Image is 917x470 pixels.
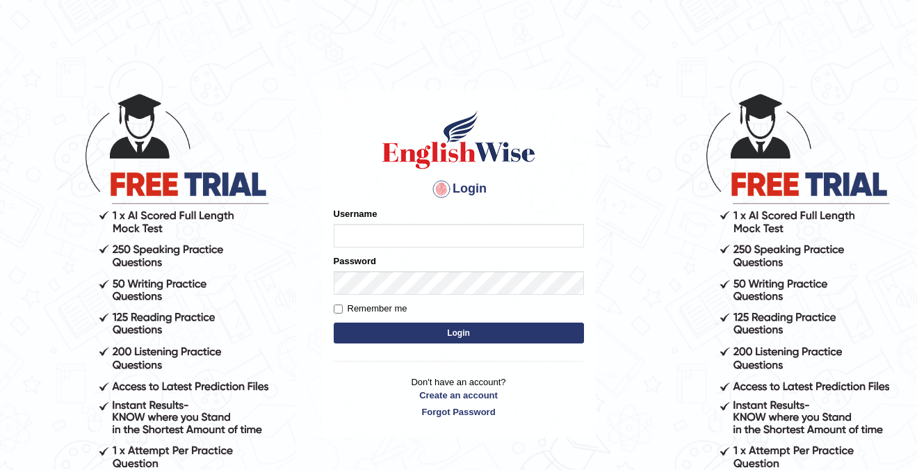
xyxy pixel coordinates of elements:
a: Forgot Password [334,405,584,419]
label: Password [334,254,376,268]
p: Don't have an account? [334,375,584,419]
a: Create an account [334,389,584,402]
input: Remember me [334,305,343,314]
h4: Login [334,178,584,200]
label: Remember me [334,302,407,316]
label: Username [334,207,378,220]
button: Login [334,323,584,343]
img: Logo of English Wise sign in for intelligent practice with AI [380,108,538,171]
